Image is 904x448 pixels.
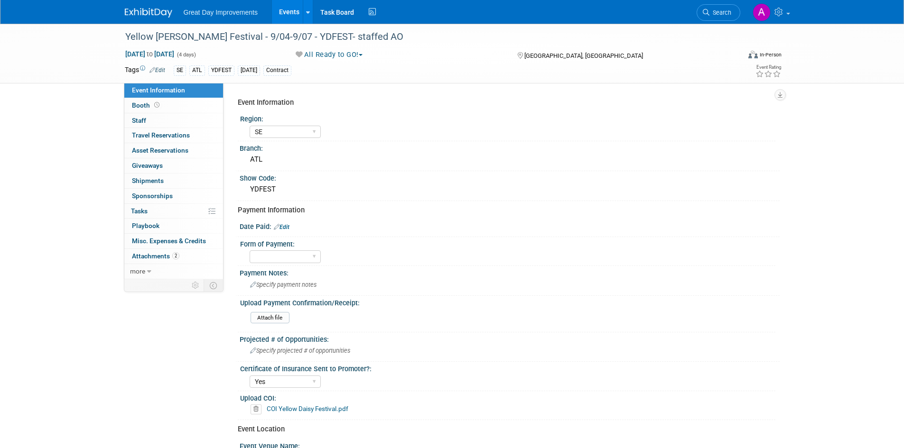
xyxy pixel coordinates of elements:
[132,101,161,109] span: Booth
[240,237,775,249] div: Form of Payment:
[124,234,223,248] a: Misc. Expenses & Credits
[132,146,188,154] span: Asset Reservations
[684,49,782,64] div: Event Format
[130,267,145,275] span: more
[292,50,366,60] button: All Ready to GO!
[240,141,780,153] div: Branch:
[125,8,172,18] img: ExhibitDay
[263,65,291,75] div: Contract
[131,207,148,215] span: Tasks
[172,252,179,259] span: 2
[208,65,234,75] div: YDFEST
[132,237,206,245] span: Misc. Expenses & Credits
[132,131,190,139] span: Travel Reservations
[124,98,223,113] a: Booth
[132,222,159,229] span: Playbook
[240,266,780,278] div: Payment Notes:
[174,65,186,75] div: SE
[240,362,775,374] div: Certificate of Insurance Sent to Promoter?:
[748,51,758,58] img: Format-Inperson.png
[124,219,223,233] a: Playbook
[238,424,773,434] div: Event Location
[184,9,258,16] span: Great Day Improvements
[124,204,223,219] a: Tasks
[125,50,175,58] span: [DATE] [DATE]
[124,128,223,143] a: Travel Reservations
[132,86,185,94] span: Event Information
[125,65,165,76] td: Tags
[247,152,773,167] div: ATL
[709,9,731,16] span: Search
[145,50,154,58] span: to
[759,51,782,58] div: In-Person
[755,65,781,70] div: Event Rating
[124,83,223,98] a: Event Information
[189,65,205,75] div: ATL
[122,28,726,46] div: Yellow [PERSON_NAME] Festival - 9/04-9/07 - YDFEST- staffed AO
[124,189,223,203] a: Sponsorships
[240,391,775,403] div: Upload COI:
[124,249,223,264] a: Attachments2
[204,279,223,292] td: Toggle Event Tabs
[238,65,260,75] div: [DATE]
[132,252,179,260] span: Attachments
[124,174,223,188] a: Shipments
[251,406,265,412] a: Delete attachment?
[247,182,773,197] div: YDFEST
[524,52,643,59] span: [GEOGRAPHIC_DATA], [GEOGRAPHIC_DATA]
[240,112,775,124] div: Region:
[240,332,780,344] div: Projected # of Opportunities:
[240,171,780,183] div: Show Code:
[240,219,780,232] div: Date Paid:
[132,192,173,200] span: Sponsorships
[124,113,223,128] a: Staff
[250,281,317,288] span: Specify payment notes
[240,296,775,308] div: Upload Payment Confirmation/Receipt:
[267,405,348,412] a: COI Yellow Daisy Festival.pdf
[274,224,289,230] a: Edit
[132,117,146,124] span: Staff
[238,205,773,215] div: Payment Information
[187,279,204,292] td: Personalize Event Tab Strip
[697,4,740,21] a: Search
[238,98,773,108] div: Event Information
[124,264,223,279] a: more
[250,347,350,354] span: Specify projected # of opportunities
[753,3,771,21] img: Akeela Miller
[176,52,196,58] span: (4 days)
[124,158,223,173] a: Giveaways
[132,177,164,184] span: Shipments
[149,67,165,73] a: Edit
[132,162,163,169] span: Giveaways
[152,101,161,109] span: Booth not reserved yet
[124,143,223,158] a: Asset Reservations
